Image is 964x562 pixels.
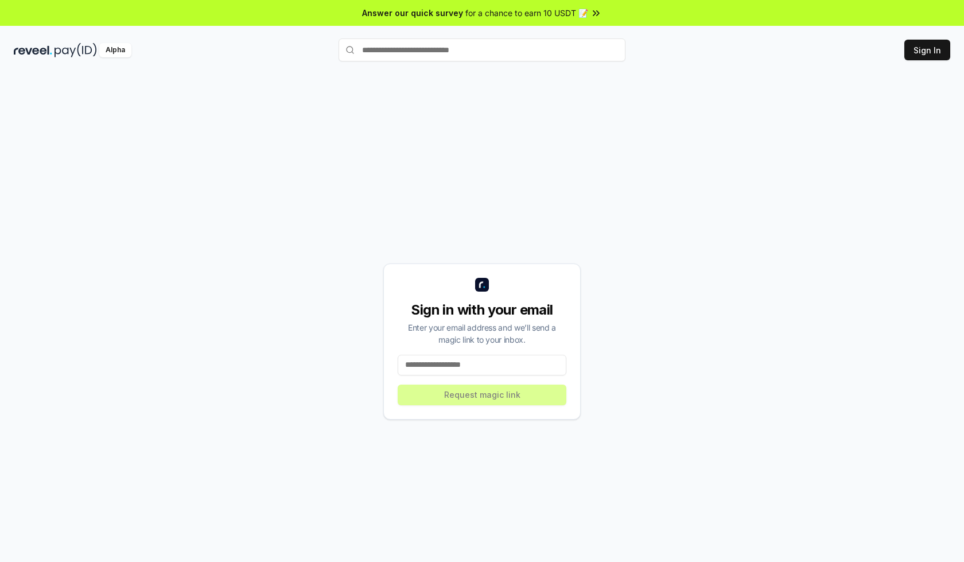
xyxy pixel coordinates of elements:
[904,40,950,60] button: Sign In
[398,321,566,346] div: Enter your email address and we’ll send a magic link to your inbox.
[55,43,97,57] img: pay_id
[362,7,463,19] span: Answer our quick survey
[99,43,131,57] div: Alpha
[475,278,489,292] img: logo_small
[465,7,588,19] span: for a chance to earn 10 USDT 📝
[14,43,52,57] img: reveel_dark
[398,301,566,319] div: Sign in with your email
